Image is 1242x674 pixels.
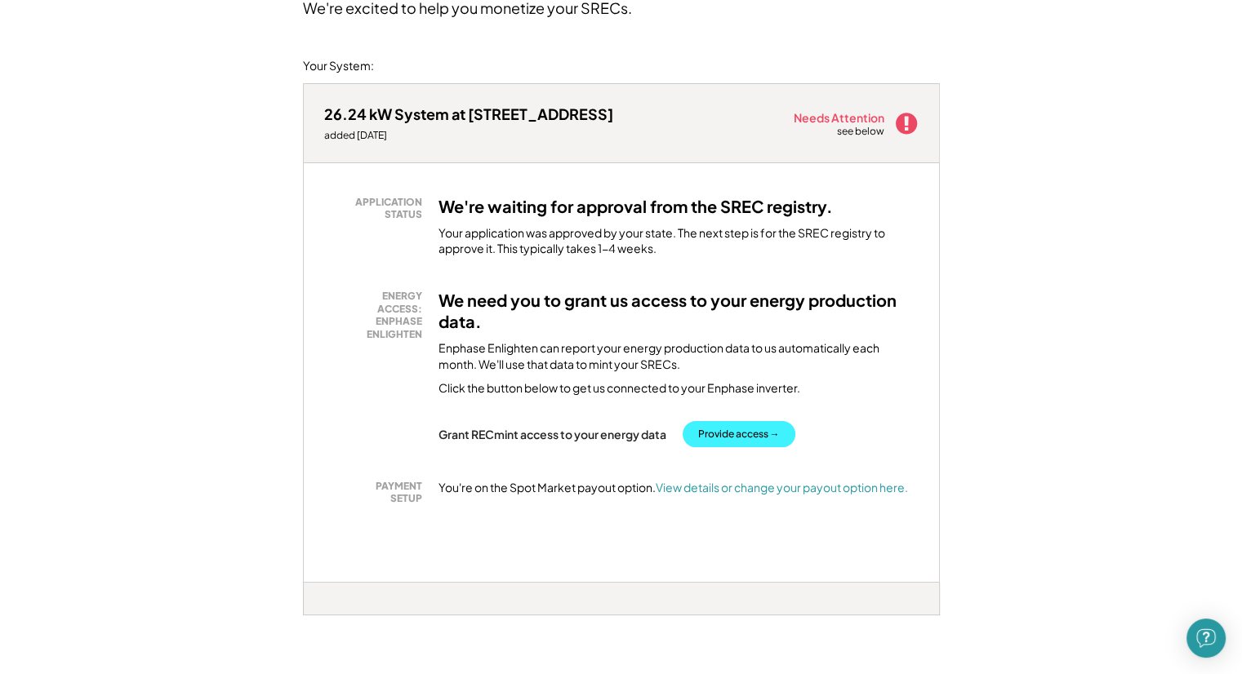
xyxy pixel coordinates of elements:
[324,104,613,123] div: 26.24 kW System at [STREET_ADDRESS]
[438,290,919,332] h3: We need you to grant us access to your energy production data.
[438,480,908,496] div: You're on the Spot Market payout option.
[1186,619,1226,658] div: Open Intercom Messenger
[438,380,800,397] div: Click the button below to get us connected to your Enphase inverter.
[683,421,795,447] button: Provide access →
[332,290,422,340] div: ENERGY ACCESS: ENPHASE ENLIGHTEN
[332,196,422,221] div: APPLICATION STATUS
[438,225,919,257] div: Your application was approved by your state. The next step is for the SREC registry to approve it...
[438,427,666,441] div: Grant RECmint access to your energy data
[656,480,908,494] a: View details or change your payout option here.
[837,125,886,139] div: see below
[794,112,886,123] div: Needs Attention
[303,615,357,622] div: tzgbindl - VA Distributed
[438,340,919,372] div: Enphase Enlighten can report your energy production data to us automatically each month. We'll us...
[303,58,374,74] div: Your System:
[332,480,422,505] div: PAYMENT SETUP
[438,196,833,217] h3: We're waiting for approval from the SREC registry.
[324,129,613,142] div: added [DATE]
